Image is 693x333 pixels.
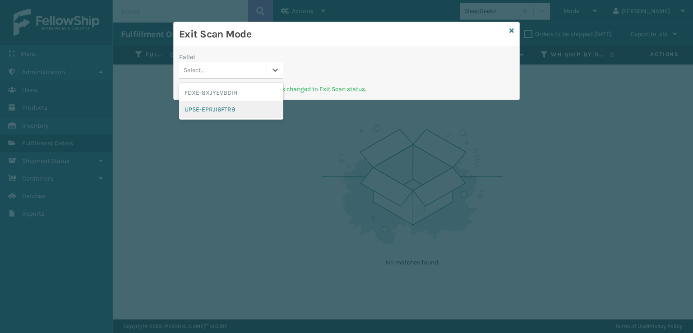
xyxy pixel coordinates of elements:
[184,65,205,75] div: Select...
[179,84,283,101] div: FDXE-8XJYEVBDIH
[179,52,195,62] label: Pallet
[179,84,514,94] p: Pallet scanned and Fulfillment Orders changed to Exit Scan status.
[179,28,506,41] h3: Exit Scan Mode
[179,101,283,118] div: UPSE-EPRJI6FTR9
